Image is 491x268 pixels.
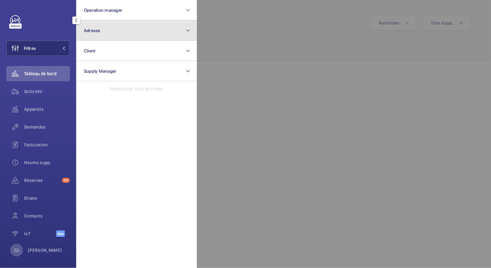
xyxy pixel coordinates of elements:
p: CJ [14,247,19,253]
span: IoT [24,231,56,237]
span: Facturation [24,142,70,148]
button: Filtres [6,41,70,56]
span: Demandes [24,124,70,130]
span: Appareils [24,106,70,112]
span: Filtres [24,45,36,51]
span: 101 [62,178,70,183]
span: Tableau de bord [24,70,70,77]
span: Activités [24,88,70,95]
span: Contacts [24,213,70,219]
span: Beta [56,231,65,237]
span: Heures supp. [24,159,70,166]
span: Réserves [24,177,59,184]
p: [PERSON_NAME] [28,247,62,253]
span: Bilans [24,195,70,201]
